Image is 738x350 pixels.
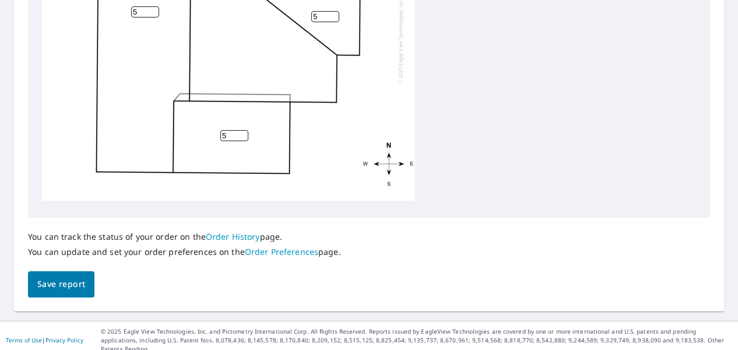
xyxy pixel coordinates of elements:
[245,246,318,257] a: Order Preferences
[45,336,83,344] a: Privacy Policy
[28,271,94,297] button: Save report
[28,232,341,242] p: You can track the status of your order on the page.
[6,337,83,344] p: |
[37,277,85,292] span: Save report
[206,231,260,242] a: Order History
[6,336,42,344] a: Terms of Use
[28,247,341,257] p: You can update and set your order preferences on the page.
